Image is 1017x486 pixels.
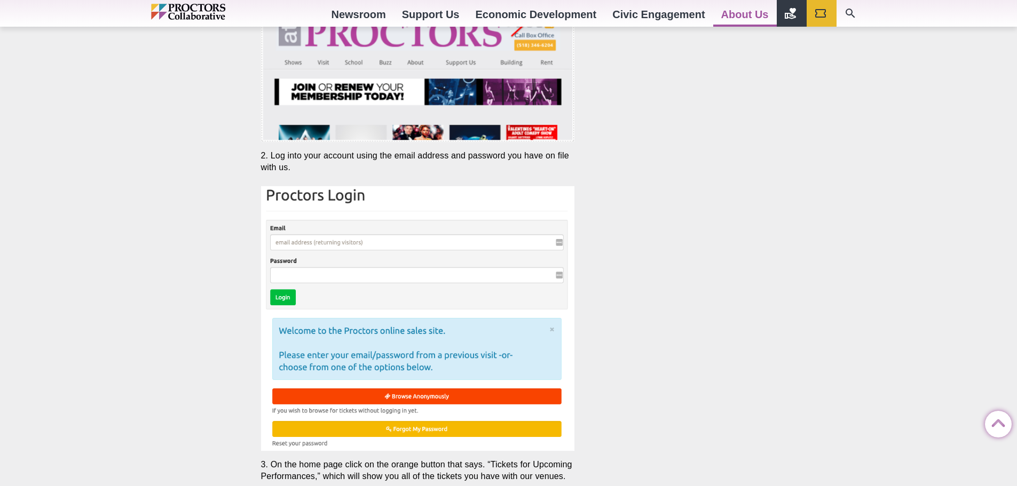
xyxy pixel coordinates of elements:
[261,186,575,451] img: Graphical user interface, application Description automatically generated
[985,411,1006,433] a: Back to Top
[261,150,575,173] p: 2. Log into your account using the email address and password you have on file with us.
[261,459,575,482] p: 3. On the home page click on the orange button that says. “Tickets for Upcoming Performances,” wh...
[151,4,271,20] img: Proctors logo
